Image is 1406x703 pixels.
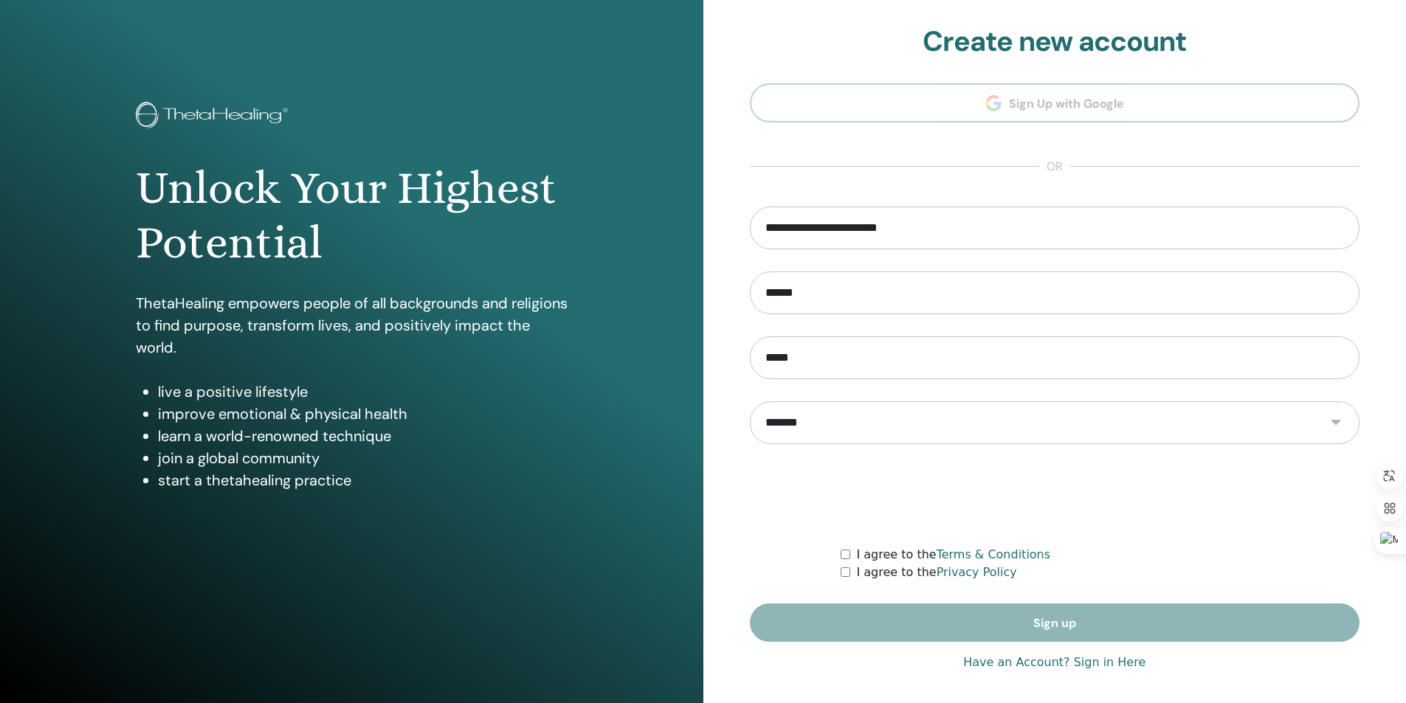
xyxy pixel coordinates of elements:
li: start a thetahealing practice [158,469,568,491]
p: ThetaHealing empowers people of all backgrounds and religions to find purpose, transform lives, a... [136,292,568,359]
label: I agree to the [856,546,1050,564]
a: Have an Account? Sign in Here [963,654,1145,671]
span: or [1039,158,1070,176]
h1: Unlock Your Highest Potential [136,161,568,271]
li: live a positive lifestyle [158,381,568,403]
a: Privacy Policy [937,565,1017,579]
label: I agree to the [856,564,1016,581]
li: learn a world-renowned technique [158,425,568,447]
iframe: reCAPTCHA [942,466,1167,524]
li: join a global community [158,447,568,469]
h2: Create new account [750,25,1360,59]
li: improve emotional & physical health [158,403,568,425]
a: Terms & Conditions [937,547,1050,561]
